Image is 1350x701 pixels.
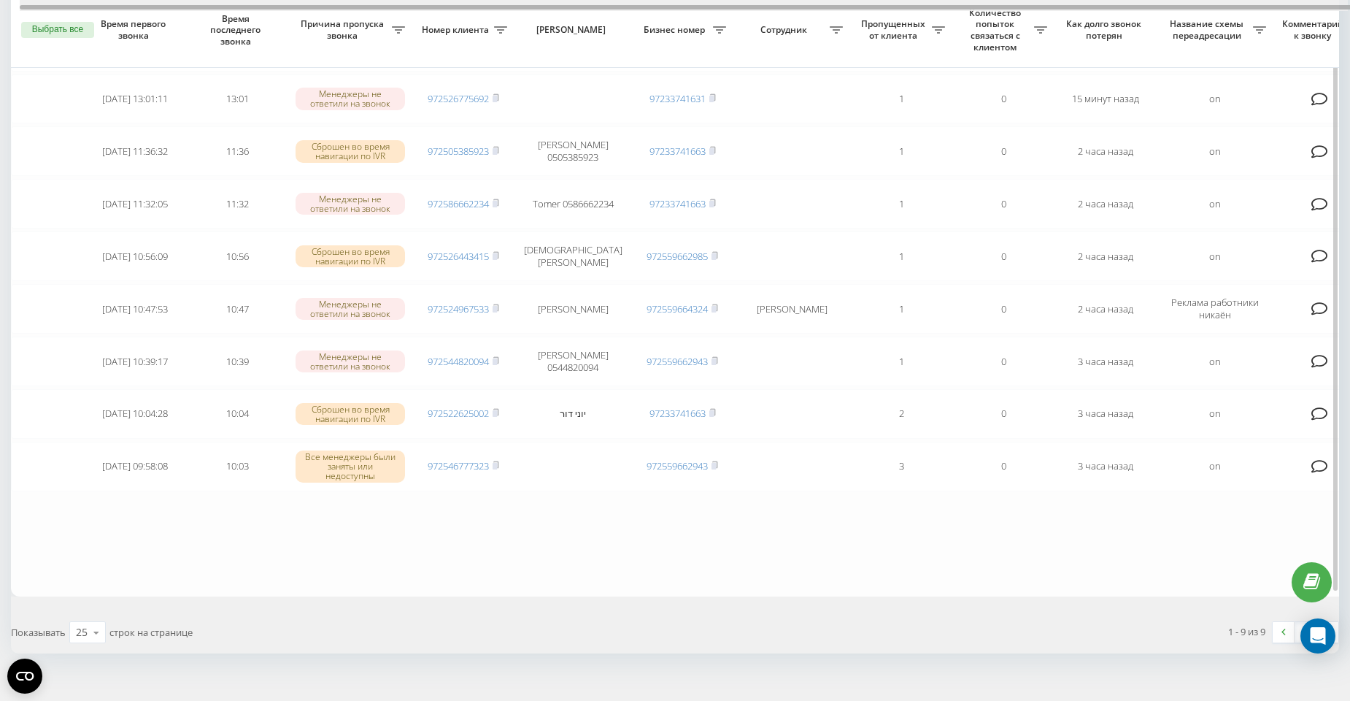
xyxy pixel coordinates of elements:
a: 97233741663 [649,197,706,210]
span: Название схемы переадресации [1164,18,1253,41]
td: 0 [952,284,1054,334]
a: 972526443415 [428,250,489,263]
td: 0 [952,126,1054,176]
a: 972544820094 [428,355,489,368]
td: [DATE] 10:39:17 [84,337,186,386]
td: 2 [850,389,952,439]
td: [DATE] 11:32:05 [84,179,186,229]
td: 1 [850,179,952,229]
div: Сброшен во время навигации по IVR [296,403,405,425]
td: 3 [850,442,952,491]
span: Количество попыток связаться с клиентом [960,7,1034,53]
td: [PERSON_NAME] 0505385923 [514,126,631,176]
div: Менеджеры не ответили на звонок [296,193,405,215]
a: 1 [1295,622,1316,643]
td: Реклама работники никаён [1157,284,1273,334]
td: [DATE] 10:04:28 [84,389,186,439]
span: строк на странице [109,626,193,639]
td: 10:47 [186,284,288,334]
td: on [1157,179,1273,229]
td: 0 [952,74,1054,124]
a: 97233741631 [649,92,706,105]
div: Сброшен во время навигации по IVR [296,140,405,162]
span: Время последнего звонка [198,13,277,47]
td: 0 [952,442,1054,491]
span: Комментарий к звонку [1281,18,1348,41]
td: [DEMOGRAPHIC_DATA][PERSON_NAME] [514,231,631,281]
td: 1 [850,284,952,334]
td: 0 [952,389,1054,439]
td: [DATE] 10:56:09 [84,231,186,281]
div: 25 [76,625,88,640]
a: 972559664324 [647,302,708,315]
td: 2 часа назад [1054,284,1157,334]
td: 1 [850,126,952,176]
span: Пропущенных от клиента [857,18,932,41]
div: Менеджеры не ответили на звонок [296,350,405,372]
span: Бизнес номер [639,24,713,36]
td: on [1157,231,1273,281]
td: 0 [952,179,1054,229]
span: Причина пропуска звонка [296,18,392,41]
td: יוני דור [514,389,631,439]
span: [PERSON_NAME] [527,24,619,36]
td: 10:56 [186,231,288,281]
a: 972505385923 [428,145,489,158]
td: 13:01 [186,74,288,124]
button: Open CMP widget [7,659,42,694]
div: Менеджеры не ответили на звонок [296,298,405,320]
a: 972559662985 [647,250,708,263]
td: [DATE] 11:36:32 [84,126,186,176]
td: 0 [952,231,1054,281]
td: 15 минут назад [1054,74,1157,124]
td: 0 [952,337,1054,386]
td: 2 часа назад [1054,126,1157,176]
td: [PERSON_NAME] [733,284,850,334]
a: 97233741663 [649,145,706,158]
td: on [1157,337,1273,386]
span: Сотрудник [741,24,830,36]
a: 972559662943 [647,355,708,368]
span: Время первого звонка [96,18,174,41]
a: 972586662234 [428,197,489,210]
td: 10:39 [186,337,288,386]
span: Показывать [11,626,66,639]
td: [DATE] 13:01:11 [84,74,186,124]
td: [PERSON_NAME] 0544820094 [514,337,631,386]
a: 972522625002 [428,407,489,420]
td: 11:36 [186,126,288,176]
td: on [1157,389,1273,439]
td: on [1157,126,1273,176]
td: 2 часа назад [1054,179,1157,229]
td: 3 часа назад [1054,337,1157,386]
td: 3 часа назад [1054,389,1157,439]
td: [DATE] 09:58:08 [84,442,186,491]
td: 1 [850,231,952,281]
td: Tomer 0586662234 [514,179,631,229]
div: Open Intercom Messenger [1300,618,1335,654]
span: Как долго звонок потерян [1066,18,1145,41]
a: 972559662943 [647,459,708,472]
div: 1 - 9 из 9 [1228,624,1265,639]
td: 11:32 [186,179,288,229]
td: 10:04 [186,389,288,439]
div: Сброшен во время навигации по IVR [296,245,405,267]
a: 972524967533 [428,302,489,315]
td: on [1157,74,1273,124]
td: on [1157,442,1273,491]
div: Все менеджеры были заняты или недоступны [296,451,405,483]
td: 10:03 [186,442,288,491]
td: 1 [850,74,952,124]
a: 97233741663 [649,407,706,420]
td: 1 [850,337,952,386]
td: 2 часа назад [1054,231,1157,281]
td: 3 часа назад [1054,442,1157,491]
a: 972526775692 [428,92,489,105]
a: 972546777323 [428,459,489,472]
td: [PERSON_NAME] [514,284,631,334]
div: Менеджеры не ответили на звонок [296,88,405,110]
span: Номер клиента [420,24,494,36]
td: [DATE] 10:47:53 [84,284,186,334]
button: Выбрать все [21,22,94,38]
